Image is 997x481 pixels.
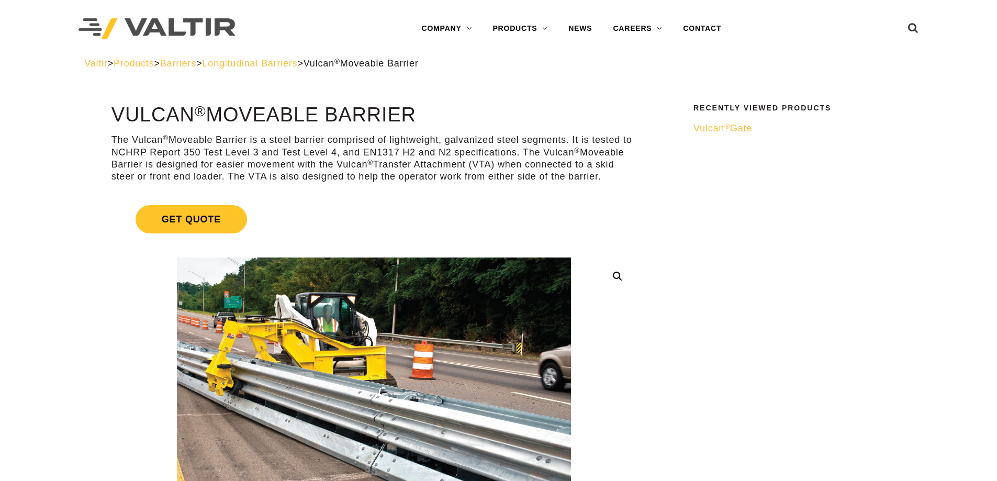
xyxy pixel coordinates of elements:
span: Vulcan Moveable Barrier [304,58,419,69]
span: Get Quote [136,205,247,233]
sup: ® [724,122,730,130]
a: COMPANY [411,18,482,39]
h1: Vulcan Moveable Barrier [111,104,636,126]
a: Barriers [160,58,196,69]
img: Valtir [79,18,236,40]
sup: ® [334,58,340,65]
h2: Recently Viewed Products [693,104,906,112]
a: CONTACT [673,18,732,39]
a: NEWS [558,18,602,39]
span: Vulcan Gate [693,123,752,133]
a: PRODUCTS [482,18,558,39]
div: > > > > [84,58,913,70]
a: CAREERS [602,18,673,39]
a: Longitudinal Barriers [203,58,298,69]
a: Products [114,58,154,69]
a: Get Quote [111,193,636,246]
a: Vulcan®Gate [693,122,906,135]
sup: ® [574,147,580,154]
sup: ® [163,134,169,142]
sup: ® [195,103,206,119]
a: Valtir [84,58,107,69]
p: The Vulcan Moveable Barrier is a steel barrier comprised of lightweight, galvanized steel segment... [111,134,636,183]
sup: ® [367,159,373,166]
